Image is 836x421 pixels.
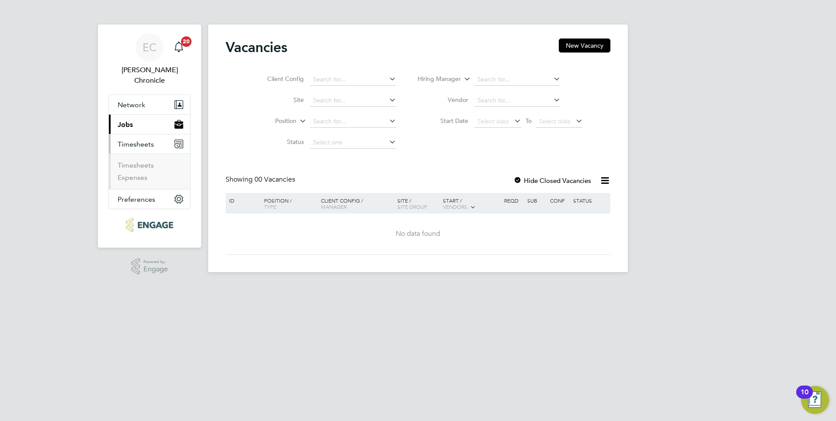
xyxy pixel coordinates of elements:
button: Jobs [109,115,190,134]
div: Start / [441,193,502,215]
span: Manager [321,203,347,210]
span: Site Group [397,203,427,210]
span: Evelyn Chronicle [108,65,191,86]
span: Engage [143,266,168,273]
button: Preferences [109,189,190,209]
span: Type [264,203,276,210]
a: Powered byEngage [131,258,168,275]
button: Network [109,95,190,114]
input: Select one [310,137,396,149]
div: ID [227,193,258,208]
a: Timesheets [118,161,154,169]
img: ncclondon-logo-retina.png [126,218,173,232]
label: Hiring Manager [411,75,461,84]
span: EC [143,42,157,53]
a: Expenses [118,173,147,182]
button: New Vacancy [559,39,610,53]
label: Position [246,117,296,126]
h2: Vacancies [226,39,287,56]
span: 00 Vacancies [254,175,295,184]
div: Conf [548,193,571,208]
a: Go to home page [108,218,191,232]
div: No data found [227,229,609,239]
span: Select date [477,117,509,125]
div: 10 [801,392,808,403]
nav: Main navigation [98,25,201,248]
span: Preferences [118,195,155,203]
input: Search for... [474,95,561,107]
div: Reqd [502,193,525,208]
div: Status [571,193,609,208]
span: Select date [539,117,571,125]
button: Timesheets [109,134,190,154]
span: Network [118,101,145,109]
div: Position / [258,193,319,214]
div: Sub [525,193,548,208]
input: Search for... [310,116,396,128]
a: 20 [170,33,188,61]
input: Search for... [310,74,396,86]
label: Vendor [418,96,468,104]
div: Showing [226,175,297,184]
span: 20 [181,36,192,47]
label: Site [254,96,304,104]
label: Hide Closed Vacancies [513,176,591,185]
span: To [523,115,534,126]
span: Timesheets [118,140,154,148]
span: Jobs [118,120,133,129]
input: Search for... [310,95,396,107]
div: Client Config / [319,193,395,214]
div: Timesheets [109,154,190,189]
input: Search for... [474,74,561,86]
label: Start Date [418,117,468,125]
a: EC[PERSON_NAME] Chronicle [108,33,191,86]
div: Site / [395,193,441,214]
span: Powered by [143,258,168,266]
span: Vendors [443,203,467,210]
label: Status [254,138,304,146]
label: Client Config [254,75,304,83]
button: Open Resource Center, 10 new notifications [801,386,829,414]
